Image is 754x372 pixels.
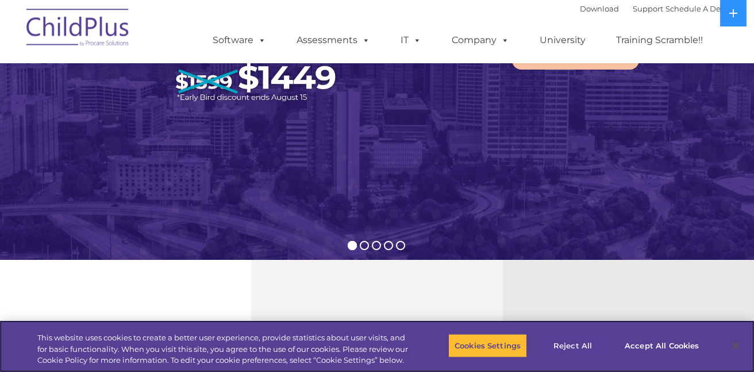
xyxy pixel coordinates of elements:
[537,333,609,358] button: Reject All
[580,4,619,13] a: Download
[633,4,663,13] a: Support
[440,29,521,52] a: Company
[21,1,136,58] img: ChildPlus by Procare Solutions
[580,4,733,13] font: |
[618,333,705,358] button: Accept All Cookies
[160,76,195,85] span: Last name
[665,4,733,13] a: Schedule A Demo
[160,123,209,132] span: Phone number
[723,333,748,358] button: Close
[285,29,382,52] a: Assessments
[37,332,415,366] div: This website uses cookies to create a better user experience, provide statistics about user visit...
[605,29,714,52] a: Training Scramble!!
[201,29,278,52] a: Software
[448,333,527,358] button: Cookies Settings
[528,29,597,52] a: University
[389,29,433,52] a: IT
